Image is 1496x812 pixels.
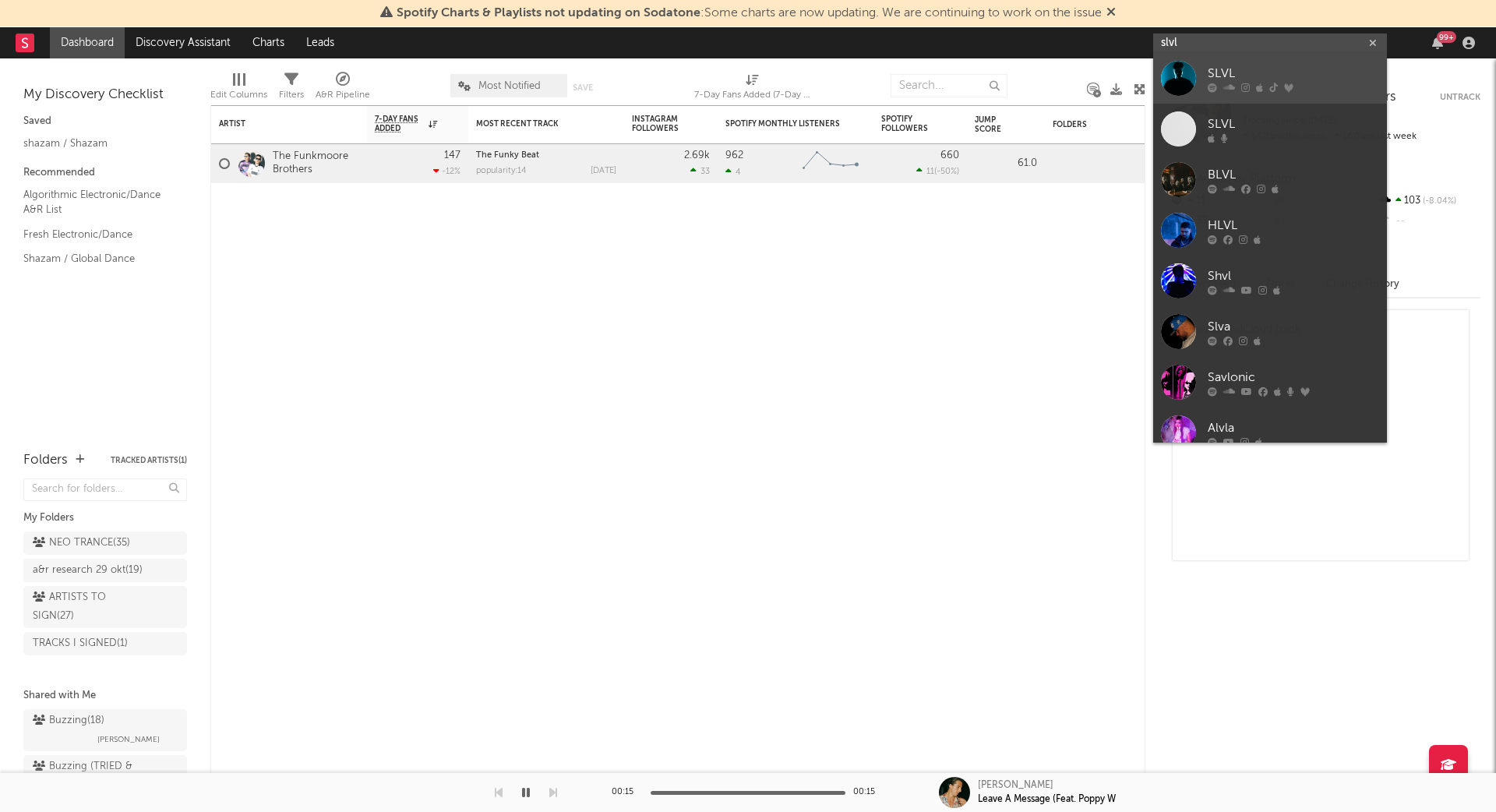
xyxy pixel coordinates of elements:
span: [PERSON_NAME] [97,730,160,749]
a: Discovery Assistant [125,27,242,58]
svg: Chart title [796,144,866,183]
a: Fresh Electronic/Dance [23,226,171,243]
div: 2.69k [684,150,710,161]
a: Buzzing(18)[PERSON_NAME] [23,709,187,751]
a: Savlonic [1153,357,1387,408]
a: Shazam / Global Dance [23,250,171,267]
div: A&R Pipeline [316,86,370,104]
div: popularity: 14 [476,167,527,175]
span: Spotify Charts & Playlists not updating on Sodatone [397,7,700,19]
div: A&R Pipeline [316,66,370,111]
div: 7-Day Fans Added (7-Day Fans Added) [694,86,811,104]
div: Alvla [1208,419,1379,438]
div: Spotify Followers [881,115,936,133]
div: [DATE] [591,167,616,175]
div: a&r research 29 okt ( 19 ) [33,561,143,580]
div: 103 [1377,191,1480,211]
a: Slva [1153,306,1387,357]
div: TRACKS I SIGNED ( 1 ) [33,634,128,653]
a: Algorithmic Electronic/Dance A&R List [23,186,171,218]
div: Edit Columns [210,86,267,104]
div: HLVL [1208,217,1379,235]
div: Folders [1053,120,1170,129]
span: : Some charts are now updating. We are continuing to work on the issue [397,7,1102,19]
div: NEO TRANCE ( 35 ) [33,534,130,553]
button: 99+ [1432,37,1443,49]
div: Buzzing (TRIED & CHECKED) ( 374 ) [33,757,174,795]
button: Save [573,83,593,92]
a: ARTISTS TO SIGN(27) [23,586,187,628]
a: The Funkmoore Brothers [273,150,359,177]
div: Leave A Message (Feat. Poppy W [978,793,1116,807]
div: The Funky Beat [476,151,616,160]
div: Most Recent Track [476,119,593,129]
div: ( ) [916,166,959,176]
a: SLVL [1153,53,1387,104]
div: -- [1377,211,1480,231]
div: [PERSON_NAME] [978,778,1053,793]
div: Instagram Followers [632,115,686,133]
div: Filters [279,66,304,111]
span: Dismiss [1106,7,1116,19]
a: Dashboard [50,27,125,58]
div: 00:15 [612,783,643,802]
a: shazam / Shazam [23,135,171,152]
a: a&r research 29 okt(19) [23,559,187,582]
div: BLVL [1208,166,1379,185]
span: -8.04 % [1420,197,1456,206]
span: -50 % [937,168,957,176]
span: Most Notified [478,81,541,91]
a: Charts [242,27,295,58]
div: Spotify Monthly Listeners [725,119,842,129]
div: My Discovery Checklist [23,86,187,104]
a: Leads [295,27,345,58]
button: Tracked Artists(1) [111,457,187,464]
div: Artist [219,119,336,129]
div: Jump Score [975,115,1014,134]
div: My Folders [23,509,187,528]
div: 660 [940,150,959,161]
div: Saved [23,112,187,131]
div: Shvl [1208,267,1379,286]
div: Folders [23,451,68,470]
div: Filters [279,86,304,104]
a: Alvla [1153,408,1387,458]
div: Savlonic [1208,369,1379,387]
div: 99 + [1437,31,1456,43]
div: Shared with Me [23,687,187,705]
div: 61.0 [975,154,1037,173]
span: 7-Day Fans Added [375,115,425,133]
div: 4 [725,167,741,177]
span: 33 [700,168,710,176]
div: 962 [725,150,743,161]
a: NEO TRANCE(35) [23,531,187,555]
a: SLVL [1153,104,1387,154]
div: 147 [444,150,460,161]
div: -12 % [433,166,460,176]
a: BLVL [1153,154,1387,205]
div: Recommended [23,164,187,182]
a: Shvl [1153,256,1387,306]
div: SLVL [1208,115,1379,134]
input: Search... [891,74,1007,97]
a: HLVL [1153,205,1387,256]
div: Edit Columns [210,66,267,111]
div: Buzzing ( 18 ) [33,711,104,730]
a: TRACKS I SIGNED(1) [23,632,187,655]
input: Search for artists [1153,34,1387,53]
a: The Funky Beat [476,151,539,160]
button: Untrack [1440,90,1480,105]
input: Search for folders... [23,478,187,501]
div: SLVL [1208,65,1379,83]
span: 11 [926,168,934,176]
div: ARTISTS TO SIGN ( 27 ) [33,588,143,626]
div: 7-Day Fans Added (7-Day Fans Added) [694,66,811,111]
div: 00:15 [853,783,884,802]
div: Slva [1208,318,1379,337]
